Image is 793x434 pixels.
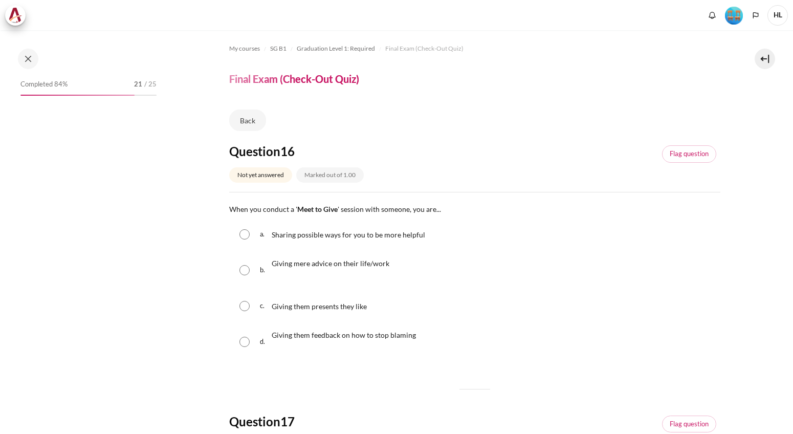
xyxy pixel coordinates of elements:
a: SG B1 [270,42,287,55]
span: HL [767,5,788,26]
a: My courses [229,42,260,55]
a: Back [229,110,266,131]
span: c. [260,298,270,314]
span: d. [260,327,270,357]
a: Level #4 [721,6,747,25]
a: User menu [767,5,788,26]
h4: Question [229,414,429,429]
span: My courses [229,44,260,53]
span: 16 [280,144,295,159]
span: Final Exam (Check-Out Quiz) [385,44,464,53]
div: Show notification window with no new notifications [704,8,720,23]
strong: Meet to Give [297,205,338,213]
a: Architeck Architeck [5,5,31,26]
span: 17 [280,414,295,429]
span: Graduation Level 1: Required [297,44,375,53]
div: Level #4 [725,6,743,25]
span: SG B1 [270,44,287,53]
img: Architeck [8,8,23,23]
span: 21 [134,79,142,90]
span: Giving them presents they like [272,302,367,311]
span: Sharing possible ways for you to be more helpful [272,230,425,239]
div: 84% [20,95,135,96]
div: Not yet answered [229,167,292,182]
span: b. [260,255,270,286]
span: Giving mere advice on their life/work [272,259,389,268]
span: Completed 84% [20,79,68,90]
nav: Navigation bar [229,40,720,57]
a: Flagged [662,145,716,163]
a: Flagged [662,416,716,433]
img: Level #4 [725,7,743,25]
div: Marked out of 1.00 [296,167,364,182]
span: / 25 [144,79,157,90]
a: Graduation Level 1: Required [297,42,375,55]
span: a. [260,226,270,243]
button: Languages [748,8,763,23]
h4: Final Exam (Check-Out Quiz) [229,72,359,85]
span: When you conduct a ' ' session with someone, you are... [229,205,441,213]
span: Giving them feedback on how to stop blaming [272,331,416,339]
h4: Question [229,143,429,159]
a: Final Exam (Check-Out Quiz) [385,42,464,55]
